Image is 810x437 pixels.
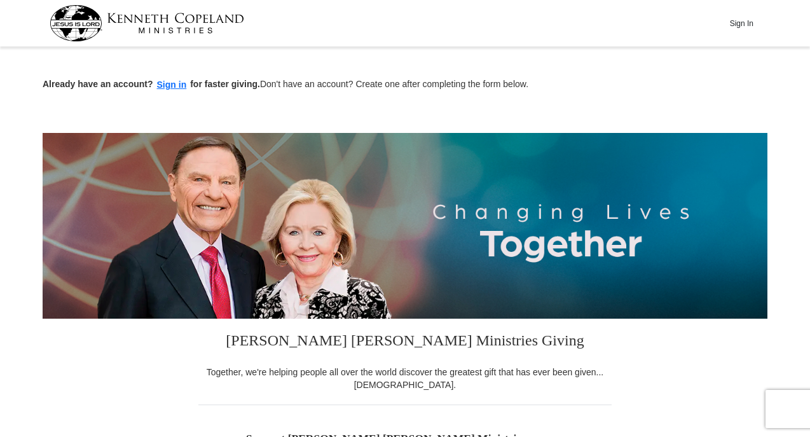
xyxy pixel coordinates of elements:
[198,366,612,391] div: Together, we're helping people all over the world discover the greatest gift that has ever been g...
[722,13,760,33] button: Sign In
[198,319,612,366] h3: [PERSON_NAME] [PERSON_NAME] Ministries Giving
[50,5,244,41] img: kcm-header-logo.svg
[43,79,260,89] strong: Already have an account? for faster giving.
[153,78,191,92] button: Sign in
[43,78,767,92] p: Don't have an account? Create one after completing the form below.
